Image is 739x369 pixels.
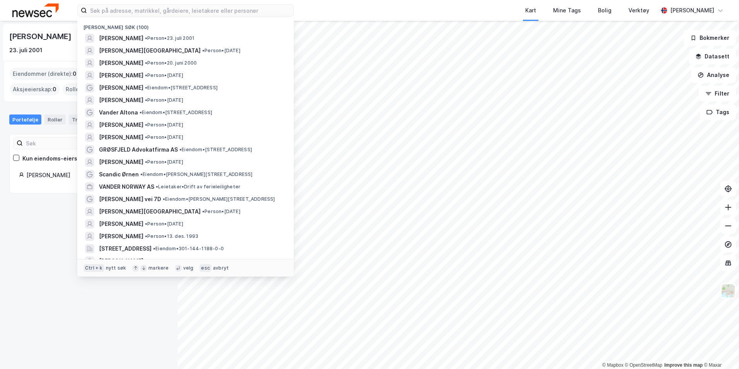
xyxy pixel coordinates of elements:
[689,49,736,64] button: Datasett
[699,86,736,101] button: Filter
[99,96,143,105] span: [PERSON_NAME]
[602,362,623,368] a: Mapbox
[99,58,143,68] span: [PERSON_NAME]
[145,35,147,41] span: •
[145,233,198,239] span: Person • 13. des. 1993
[156,184,240,190] span: Leietaker • Drift av ferieleiligheter
[145,134,183,140] span: Person • [DATE]
[106,265,126,271] div: nytt søk
[202,48,240,54] span: Person • [DATE]
[145,97,183,103] span: Person • [DATE]
[145,221,147,227] span: •
[145,122,183,128] span: Person • [DATE]
[145,122,147,128] span: •
[99,207,201,216] span: [PERSON_NAME][GEOGRAPHIC_DATA]
[145,221,183,227] span: Person • [DATE]
[145,233,147,239] span: •
[99,157,143,167] span: [PERSON_NAME]
[99,219,143,229] span: [PERSON_NAME]
[145,258,183,264] span: Person • [DATE]
[12,3,59,17] img: newsec-logo.f6e21ccffca1b3a03d2d.png
[199,264,211,272] div: esc
[145,97,147,103] span: •
[99,145,178,154] span: GRØSFJELD Advokatfirma AS
[145,85,218,91] span: Eiendom • [STREET_ADDRESS]
[700,332,739,369] div: Kontrollprogram for chat
[140,171,143,177] span: •
[53,85,56,94] span: 0
[9,30,73,43] div: [PERSON_NAME]
[26,171,159,180] div: [PERSON_NAME]
[183,265,194,271] div: velg
[99,83,143,92] span: [PERSON_NAME]
[87,5,293,16] input: Søk på adresse, matrikkel, gårdeiere, leietakere eller personer
[721,284,736,298] img: Z
[145,159,183,165] span: Person • [DATE]
[213,265,229,271] div: avbryt
[664,362,703,368] a: Improve this map
[99,195,161,204] span: [PERSON_NAME] vei 7D
[99,34,143,43] span: [PERSON_NAME]
[99,71,143,80] span: [PERSON_NAME]
[145,258,147,264] span: •
[156,184,158,190] span: •
[9,46,43,55] div: 23. juli 2001
[140,171,253,178] span: Eiendom • [PERSON_NAME][STREET_ADDRESS]
[670,6,714,15] div: [PERSON_NAME]
[99,46,201,55] span: [PERSON_NAME][GEOGRAPHIC_DATA]
[145,60,147,66] span: •
[202,208,240,215] span: Person • [DATE]
[163,196,275,202] span: Eiendom • [PERSON_NAME][STREET_ADDRESS]
[99,120,143,130] span: [PERSON_NAME]
[553,6,581,15] div: Mine Tags
[99,182,154,191] span: VANDER NORWAY AS
[700,332,739,369] iframe: Chat Widget
[9,114,41,125] div: Portefølje
[63,83,90,96] div: Roller :
[153,246,155,251] span: •
[99,244,152,253] span: [STREET_ADDRESS]
[99,170,139,179] span: Scandic Ørnen
[99,232,143,241] span: [PERSON_NAME]
[140,109,142,115] span: •
[628,6,649,15] div: Verktøy
[83,264,104,272] div: Ctrl + k
[700,104,736,120] button: Tags
[179,147,252,153] span: Eiendom • [STREET_ADDRESS]
[10,68,80,80] div: Eiendommer (direkte) :
[99,256,143,266] span: [PERSON_NAME]
[99,108,138,117] span: Vander Altona
[598,6,611,15] div: Bolig
[10,83,60,96] div: Aksjeeierskap :
[148,265,169,271] div: markere
[77,18,294,32] div: [PERSON_NAME] søk (100)
[163,196,165,202] span: •
[145,134,147,140] span: •
[145,72,183,79] span: Person • [DATE]
[69,114,112,125] div: Transaksjoner
[179,147,182,152] span: •
[73,69,77,79] span: 0
[145,35,194,41] span: Person • 23. juli 2001
[145,60,197,66] span: Person • 20. juni 2000
[153,246,224,252] span: Eiendom • 301-144-1188-0-0
[23,137,107,149] input: Søk
[691,67,736,83] button: Analyse
[140,109,212,116] span: Eiendom • [STREET_ADDRESS]
[22,154,87,163] div: Kun eiendoms-eierskap
[145,159,147,165] span: •
[44,114,66,125] div: Roller
[202,48,204,53] span: •
[99,133,143,142] span: [PERSON_NAME]
[625,362,662,368] a: OpenStreetMap
[145,85,147,91] span: •
[202,208,204,214] span: •
[525,6,536,15] div: Kart
[684,30,736,46] button: Bokmerker
[145,72,147,78] span: •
